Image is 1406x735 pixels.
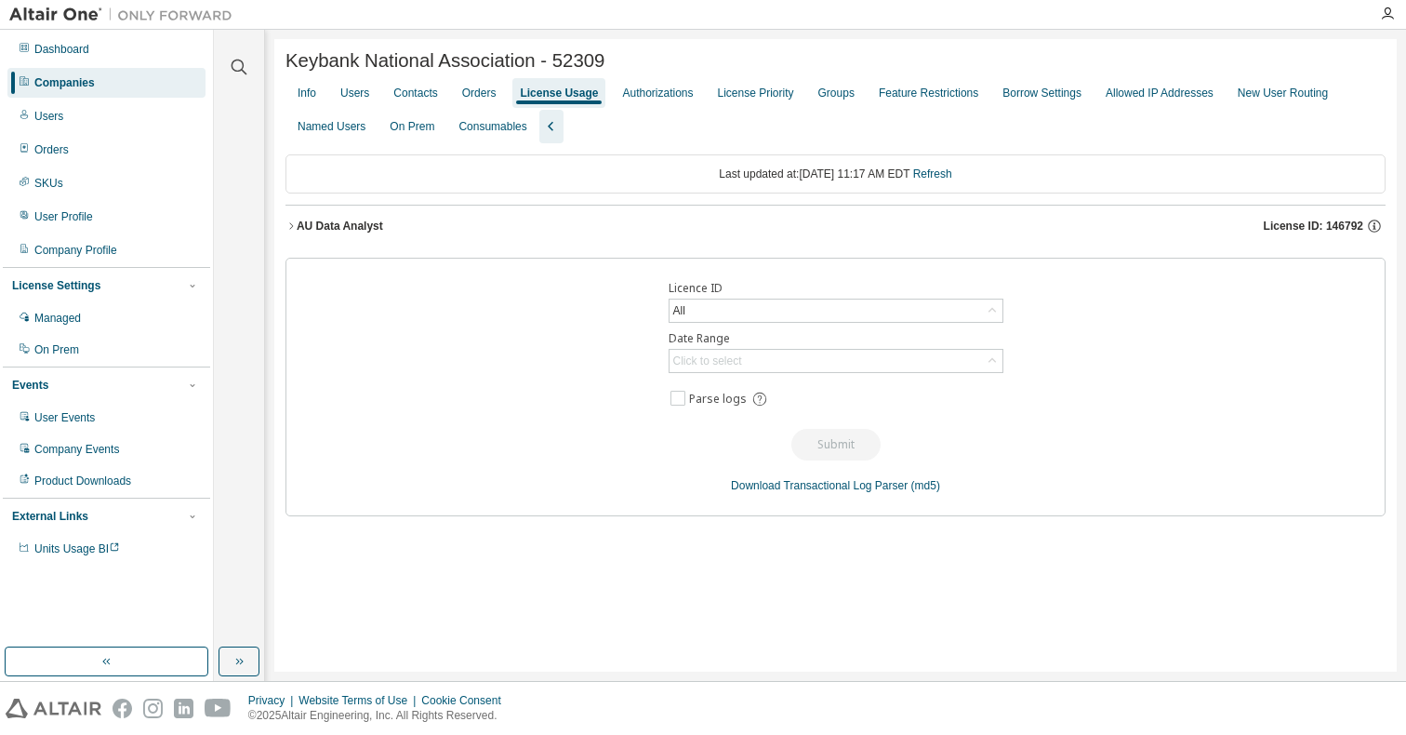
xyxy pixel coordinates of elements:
div: Website Terms of Use [298,693,421,708]
label: Licence ID [669,281,1003,296]
div: Users [340,86,369,100]
div: Groups [818,86,855,100]
label: Date Range [669,331,1003,346]
button: AU Data AnalystLicense ID: 146792 [285,206,1386,247]
div: Users [34,109,63,124]
img: facebook.svg [113,699,132,718]
a: Download Transactional Log Parser [731,479,908,492]
div: Orders [462,86,497,100]
div: Companies [34,75,95,90]
div: All [670,300,1002,322]
span: Parse logs [689,392,747,407]
div: Privacy [248,693,298,708]
div: Named Users [298,119,365,134]
div: SKUs [34,176,63,191]
p: © 2025 Altair Engineering, Inc. All Rights Reserved. [248,708,512,724]
img: instagram.svg [143,699,163,718]
div: Consumables [458,119,526,134]
div: Company Profile [34,243,117,258]
div: User Profile [34,209,93,224]
div: Click to select [670,350,1002,372]
div: Authorizations [622,86,693,100]
button: Submit [791,429,881,461]
div: On Prem [390,119,434,134]
div: Company Events [34,442,119,457]
div: Events [12,378,48,393]
img: Altair One [9,6,242,24]
img: youtube.svg [205,699,232,718]
div: Feature Restrictions [879,86,978,100]
div: Dashboard [34,42,89,57]
span: Units Usage BI [34,542,120,555]
div: Info [298,86,316,100]
span: License ID: 146792 [1264,219,1363,234]
div: Contacts [393,86,437,100]
div: External Links [12,509,88,524]
a: (md5) [911,479,940,492]
div: New User Routing [1238,86,1328,100]
img: altair_logo.svg [6,699,101,718]
div: All [670,301,688,321]
div: Cookie Consent [421,693,511,708]
div: Product Downloads [34,474,131,488]
div: User Events [34,410,95,425]
div: Managed [34,311,81,326]
a: Refresh [913,167,952,180]
div: Borrow Settings [1002,86,1081,100]
div: License Usage [520,86,598,100]
img: linkedin.svg [174,699,193,718]
span: Keybank National Association - 52309 [285,50,604,72]
div: License Priority [718,86,794,100]
div: Last updated at: [DATE] 11:17 AM EDT [285,154,1386,194]
div: License Settings [12,278,100,293]
div: AU Data Analyst [297,219,383,234]
div: Click to select [673,354,742,368]
div: On Prem [34,342,79,357]
div: Orders [34,142,69,157]
div: Allowed IP Addresses [1106,86,1214,100]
